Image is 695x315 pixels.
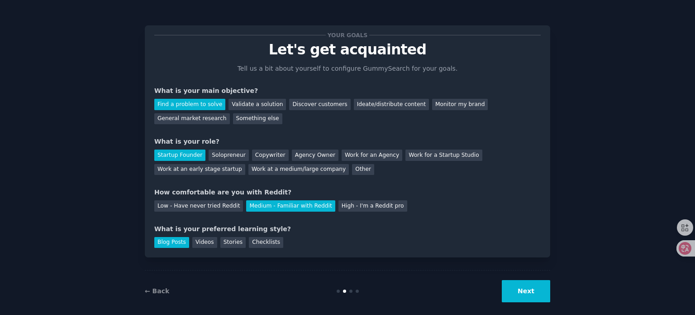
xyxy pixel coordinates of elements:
[154,188,541,197] div: How comfortable are you with Reddit?
[154,164,245,175] div: Work at an early stage startup
[354,99,429,110] div: Ideate/distribute content
[154,224,541,234] div: What is your preferred learning style?
[252,150,289,161] div: Copywriter
[292,150,338,161] div: Agency Owner
[192,237,217,248] div: Videos
[352,164,374,175] div: Other
[209,150,248,161] div: Solopreneur
[233,113,282,125] div: Something else
[248,164,349,175] div: Work at a medium/large company
[154,150,205,161] div: Startup Founder
[432,99,488,110] div: Monitor my brand
[154,86,541,96] div: What is your main objective?
[249,237,283,248] div: Checklists
[154,99,225,110] div: Find a problem to solve
[145,287,169,295] a: ← Back
[405,150,482,161] div: Work for a Startup Studio
[220,237,246,248] div: Stories
[154,137,541,146] div: What is your role?
[342,150,402,161] div: Work for an Agency
[228,99,286,110] div: Validate a solution
[338,200,407,212] div: High - I'm a Reddit pro
[154,42,541,58] p: Let's get acquainted
[233,64,462,73] p: Tell us a bit about yourself to configure GummySearch for your goals.
[289,99,350,110] div: Discover customers
[154,237,189,248] div: Blog Posts
[154,113,230,125] div: General market research
[154,200,243,212] div: Low - Have never tried Reddit
[502,280,550,302] button: Next
[246,200,335,212] div: Medium - Familiar with Reddit
[326,30,369,40] span: Your goals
